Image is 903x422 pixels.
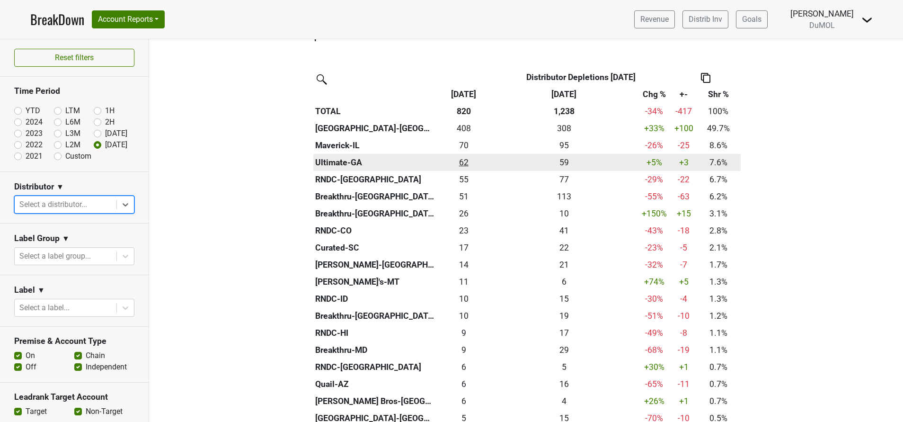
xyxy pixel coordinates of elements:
[673,173,694,186] div: -22
[313,222,437,239] th: RNDC-CO
[491,393,637,410] th: 4.480
[313,239,437,256] th: Curated-SC
[809,21,835,30] span: DuMOL
[26,139,43,151] label: 2022
[637,171,671,188] td: -29 %
[439,173,488,186] div: 55
[493,207,635,220] div: 10
[637,222,671,239] td: -43 %
[673,139,694,152] div: -25
[439,327,488,339] div: 9
[37,285,45,296] span: ▼
[696,256,740,273] td: 1.7%
[65,151,91,162] label: Custom
[491,307,637,324] th: 19.336
[30,9,84,29] a: BreakDown
[491,273,637,290] th: 6.330
[673,122,694,135] div: +100
[637,120,671,137] td: +33 %
[637,324,671,341] td: -49 %
[491,359,637,376] th: 4.500
[313,307,437,324] th: Breakthru-[GEOGRAPHIC_DATA]
[26,117,43,128] label: 2024
[493,276,635,288] div: 6
[637,307,671,324] td: -51 %
[437,103,491,120] th: 820
[491,154,637,171] th: 59.160
[493,139,635,152] div: 95
[439,207,488,220] div: 26
[437,239,491,256] td: 17
[437,359,491,376] td: 5.834
[437,171,491,188] td: 55.165
[696,290,740,307] td: 1.3%
[491,171,637,188] th: 77.167
[313,376,437,393] th: Quail-AZ
[437,393,491,410] td: 5.66
[491,120,637,137] th: 307.832
[26,350,35,361] label: On
[14,49,134,67] button: Reset filters
[637,341,671,359] td: -68 %
[439,156,488,169] div: 62
[682,10,728,28] a: Distrib Inv
[675,107,692,116] span: -417
[493,259,635,271] div: 21
[637,393,671,410] td: +26 %
[696,273,740,290] td: 1.3%
[696,86,740,103] th: Shr %: activate to sort column ascending
[437,324,491,341] td: 9
[437,290,491,307] td: 10.333
[491,341,637,359] th: 28.500
[861,14,873,26] img: Dropdown Menu
[493,293,635,305] div: 15
[105,139,127,151] label: [DATE]
[491,69,672,86] th: Distributor Depletions [DATE]
[696,103,740,120] td: 100%
[26,361,36,373] label: Off
[313,256,437,273] th: [PERSON_NAME]-[GEOGRAPHIC_DATA]
[637,256,671,273] td: -32 %
[437,222,491,239] td: 23.167
[637,154,671,171] td: +5 %
[493,156,635,169] div: 59
[491,103,637,120] th: 1,238
[493,173,635,186] div: 77
[439,139,488,152] div: 70
[313,120,437,137] th: [GEOGRAPHIC_DATA]-[GEOGRAPHIC_DATA]
[491,188,637,205] th: 113.166
[313,71,328,86] img: filter
[696,171,740,188] td: 6.7%
[439,310,488,322] div: 10
[637,290,671,307] td: -30 %
[86,406,123,417] label: Non-Target
[437,341,491,359] td: 9
[491,376,637,393] th: 16.167
[14,285,35,295] h3: Label
[696,120,740,137] td: 49.7%
[65,139,80,151] label: L2M
[491,239,637,256] th: 22.167
[637,239,671,256] td: -23 %
[696,137,740,154] td: 8.6%
[26,406,47,417] label: Target
[491,222,637,239] th: 40.999
[637,188,671,205] td: -55 %
[493,378,635,390] div: 16
[437,154,491,171] td: 62.33
[637,137,671,154] td: -26 %
[105,105,115,117] label: 1H
[673,259,694,271] div: -7
[696,376,740,393] td: 0.7%
[696,341,740,359] td: 1.1%
[493,395,635,407] div: 4
[637,376,671,393] td: -65 %
[86,350,105,361] label: Chain
[673,224,694,237] div: -18
[439,190,488,203] div: 51
[65,128,80,139] label: L3M
[673,378,694,390] div: -11
[14,86,134,96] h3: Time Period
[437,256,491,273] td: 14.35
[105,128,127,139] label: [DATE]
